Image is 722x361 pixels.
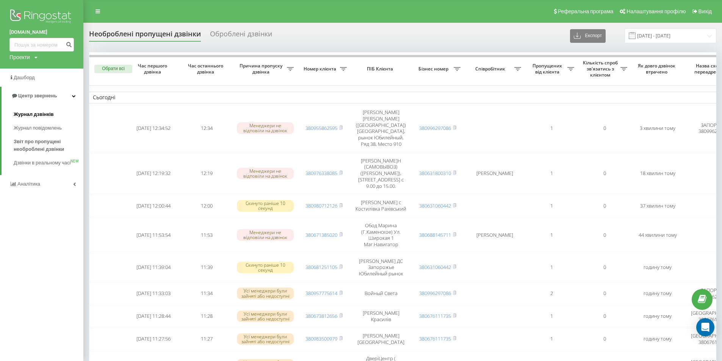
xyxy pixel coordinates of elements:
td: 0 [578,306,631,327]
td: [PERSON_NAME] ДС Запорожье Юбилейный рынок [351,253,411,281]
a: Звіт про пропущені необроблені дзвінки [14,135,83,156]
a: 380983500979 [305,335,337,342]
td: [PERSON_NAME] с Костилівка Рахівський [351,195,411,216]
td: 44 хвилини тому [631,218,684,252]
div: Усі менеджери були зайняті або недоступні [237,288,294,299]
td: годину тому [631,253,684,281]
a: Центр звернень [2,87,83,105]
td: 12:34 [180,105,233,152]
button: Обрати всі [94,65,132,73]
td: 0 [578,253,631,281]
span: Налаштування профілю [626,8,686,14]
td: 1 [525,306,578,327]
div: Скинуто раніше 10 секунд [237,262,294,273]
a: 380673812656 [305,313,337,319]
img: Ringostat logo [9,8,74,27]
td: [PERSON_NAME] [GEOGRAPHIC_DATA] [351,328,411,350]
td: 1 [525,218,578,252]
td: 11:27 [180,328,233,350]
a: 380631060442 [419,202,451,209]
span: Аналiтика [17,181,40,187]
span: Вихід [699,8,712,14]
a: 380676111735 [419,335,451,342]
td: 1 [525,153,578,194]
span: Центр звернень [18,93,57,98]
a: Дзвінки в реальному часіNEW [14,156,83,170]
td: 0 [578,195,631,216]
td: 11:28 [180,306,233,327]
button: Експорт [570,29,606,43]
span: Пропущених від клієнта [529,63,567,75]
span: Причина пропуску дзвінка [237,63,287,75]
span: Дзвінки в реальному часі [14,159,70,167]
td: [PERSON_NAME] Красилів [351,306,411,327]
td: [DATE] 11:28:44 [127,306,180,327]
span: Бізнес номер [415,66,454,72]
td: [DATE] 11:33:03 [127,283,180,304]
div: Open Intercom Messenger [696,318,714,336]
td: Обод Марина (Г.Каменское) Ул. Широкая 1 Маг.Навигатор [351,218,411,252]
input: Пошук за номером [9,38,74,52]
a: [DOMAIN_NAME] [9,28,74,36]
div: Скинуто раніше 10 секунд [237,200,294,211]
td: годину тому [631,306,684,327]
a: 380957775614 [305,290,337,297]
td: 3 хвилини тому [631,105,684,152]
td: 12:19 [180,153,233,194]
a: 380688145711 [419,231,451,238]
div: Менеджери не відповіли на дзвінок [237,229,294,241]
td: годину тому [631,328,684,350]
td: 2 [525,283,578,304]
div: Необроблені пропущені дзвінки [89,30,201,42]
td: [PERSON_NAME] [464,218,525,252]
span: Реферальна програма [558,8,614,14]
td: 18 хвилин тому [631,153,684,194]
a: Журнал дзвінків [14,108,83,121]
td: 11:34 [180,283,233,304]
a: 380631060442 [419,264,451,270]
a: 380681251105 [305,264,337,270]
a: 380980712126 [305,202,337,209]
td: 11:39 [180,253,233,281]
span: Дашборд [14,75,35,80]
div: Усі менеджери були зайняті або недоступні [237,311,294,322]
td: Войный Света [351,283,411,304]
td: [DATE] 12:00:44 [127,195,180,216]
td: [PERSON_NAME]Н (САМОВЫВОЗ) ([PERSON_NAME]), [STREET_ADDRESS] с 9.00 до 15.00. [351,153,411,194]
span: Співробітник [468,66,514,72]
td: [DATE] 12:34:52 [127,105,180,152]
span: Журнал дзвінків [14,111,54,118]
td: 0 [578,153,631,194]
span: Звіт про пропущені необроблені дзвінки [14,138,80,153]
td: годину тому [631,283,684,304]
div: Усі менеджери були зайняті або недоступні [237,333,294,345]
span: Журнал повідомлень [14,124,62,132]
td: [DATE] 11:53:54 [127,218,180,252]
td: 12:00 [180,195,233,216]
td: [PERSON_NAME] [PERSON_NAME] ([GEOGRAPHIC_DATA]) [GEOGRAPHIC_DATA], рынок Юбилейный, Ряд 38, Место... [351,105,411,152]
div: Проекти [9,53,30,61]
td: 1 [525,195,578,216]
td: 0 [578,218,631,252]
td: 0 [578,105,631,152]
span: Час останнього дзвінка [186,63,227,75]
a: Журнал повідомлень [14,121,83,135]
span: Час першого дзвінка [133,63,174,75]
td: 0 [578,328,631,350]
a: 380996297086 [419,290,451,297]
a: 380671385020 [305,231,337,238]
div: Менеджери не відповіли на дзвінок [237,168,294,179]
span: ПІБ Клієнта [357,66,405,72]
span: Як довго дзвінок втрачено [637,63,678,75]
span: Номер клієнта [301,66,340,72]
td: [DATE] 11:27:56 [127,328,180,350]
div: Менеджери не відповіли на дзвінок [237,122,294,134]
td: [PERSON_NAME] [464,153,525,194]
td: 37 хвилин тому [631,195,684,216]
td: 1 [525,105,578,152]
td: [DATE] 12:19:32 [127,153,180,194]
span: Кількість спроб зв'язатись з клієнтом [582,60,620,78]
td: [DATE] 11:39:04 [127,253,180,281]
a: 380631800310 [419,170,451,177]
td: 1 [525,328,578,350]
